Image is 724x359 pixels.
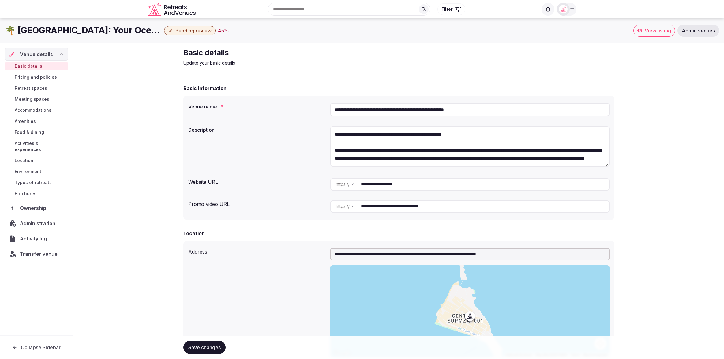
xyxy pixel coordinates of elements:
button: Transfer venue [5,248,68,260]
a: Activity log [5,232,68,245]
label: Description [188,127,325,132]
span: Meeting spaces [15,96,49,102]
span: Environment [15,168,41,175]
a: Meeting spaces [5,95,68,104]
span: Retreat spaces [15,85,47,91]
h1: 🌴 [GEOGRAPHIC_DATA]: Your Oceanfront Retreat Venue in [GEOGRAPHIC_DATA] [5,25,162,36]
a: Environment [5,167,68,176]
a: Brochures [5,189,68,198]
p: Update your basic details [183,60,389,66]
span: Location [15,157,33,164]
button: Pending review [164,26,216,35]
span: Pending review [175,28,212,34]
span: Save changes [188,344,221,350]
svg: Retreats and Venues company logo [148,2,197,16]
h2: Basic details [183,48,389,58]
button: 45% [218,27,229,34]
a: Accommodations [5,106,68,115]
span: Ownership [20,204,49,212]
div: Website URL [188,176,325,186]
img: miaceralde [559,5,568,13]
span: Collapse Sidebar [21,344,61,350]
a: Admin venues [677,25,719,37]
span: Amenities [15,118,36,124]
span: View listing [645,28,671,34]
span: Pricing and policies [15,74,57,80]
span: Filter [441,6,453,12]
a: Visit the homepage [148,2,197,16]
button: Save changes [183,341,226,354]
a: Activities & experiences [5,139,68,154]
a: Administration [5,217,68,230]
label: Venue name [188,104,325,109]
span: Activities & experiences [15,140,66,153]
a: Ownership [5,202,68,214]
span: Administration [20,220,58,227]
div: Promo video URL [188,198,325,208]
a: Location [5,156,68,165]
h2: Basic Information [183,85,227,92]
a: View listing [633,25,675,37]
div: 45 % [218,27,229,34]
a: Retreat spaces [5,84,68,93]
h2: Location [183,230,205,237]
span: Transfer venue [20,250,58,258]
a: Types of retreats [5,178,68,187]
button: Collapse Sidebar [5,341,68,354]
a: Food & dining [5,128,68,137]
span: Venue details [20,51,53,58]
div: Address [188,246,325,255]
span: Food & dining [15,129,44,135]
span: Admin venues [682,28,715,34]
span: Activity log [20,235,49,242]
button: Filter [437,3,465,15]
span: Brochures [15,191,36,197]
span: Accommodations [15,107,51,113]
span: Types of retreats [15,179,52,186]
a: Basic details [5,62,68,70]
a: Amenities [5,117,68,126]
a: Pricing and policies [5,73,68,81]
span: Basic details [15,63,42,69]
